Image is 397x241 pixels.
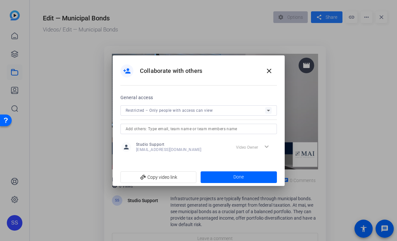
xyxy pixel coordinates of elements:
mat-icon: person_add [123,67,131,75]
span: Restricted – Only people with access can view [126,108,213,113]
mat-icon: person [121,142,131,152]
mat-icon: add_link [138,172,149,183]
span: [EMAIL_ADDRESS][DOMAIN_NAME] [136,147,202,152]
span: Studio Support [136,142,202,147]
input: Add others: Type email, team name or team members name [126,125,272,133]
button: Done [201,171,277,183]
h2: General access [120,94,153,101]
button: Copy video link [120,171,197,183]
mat-icon: close [265,67,273,75]
span: Copy video link [126,171,192,183]
h1: Collaborate with others [140,67,203,75]
span: Done [233,174,244,180]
